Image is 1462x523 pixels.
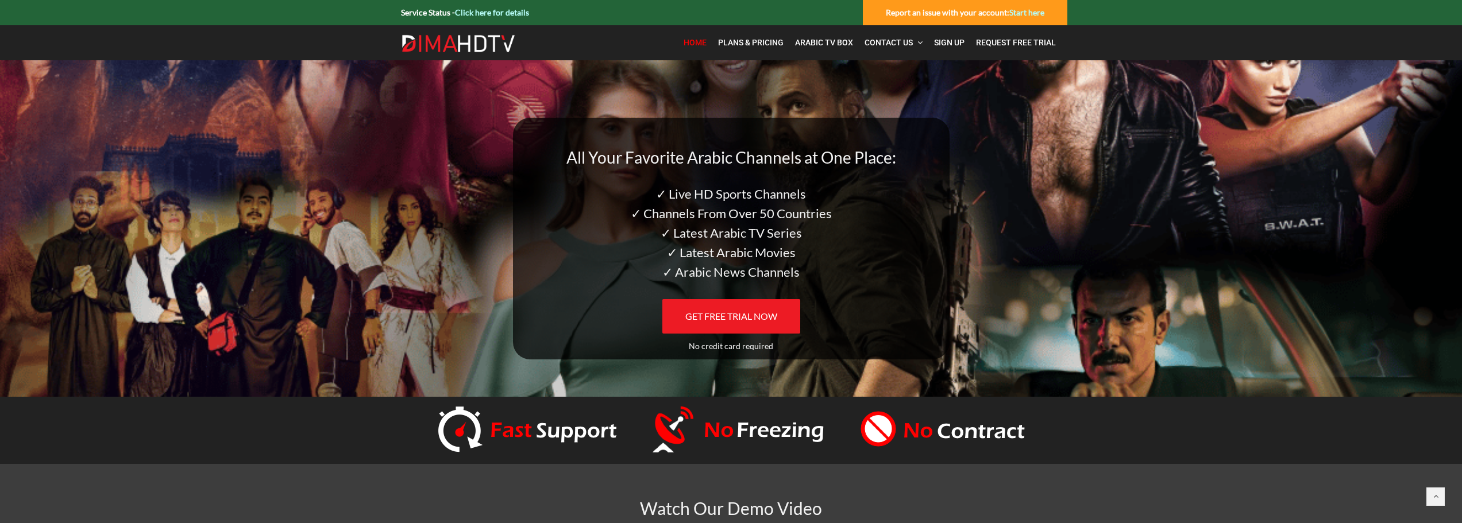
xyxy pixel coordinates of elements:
[401,34,516,53] img: Dima HDTV
[859,31,928,55] a: Contact Us
[689,341,773,351] span: No credit card required
[886,7,1044,17] strong: Report an issue with your account:
[970,31,1062,55] a: Request Free Trial
[976,38,1056,47] span: Request Free Trial
[712,31,789,55] a: Plans & Pricing
[661,225,802,241] span: ✓ Latest Arabic TV Series
[789,31,859,55] a: Arabic TV Box
[684,38,707,47] span: Home
[1009,7,1044,17] a: Start here
[667,245,796,260] span: ✓ Latest Arabic Movies
[685,311,777,321] span: GET FREE TRIAL NOW
[795,38,853,47] span: Arabic TV Box
[928,31,970,55] a: Sign Up
[656,186,806,202] span: ✓ Live HD Sports Channels
[566,148,896,167] span: All Your Favorite Arabic Channels at One Place:
[662,264,800,280] span: ✓ Arabic News Channels
[662,299,800,334] a: GET FREE TRIAL NOW
[640,498,822,518] span: Watch Our Demo Video
[455,7,529,17] a: Click here for details
[631,206,832,221] span: ✓ Channels From Over 50 Countries
[934,38,965,47] span: Sign Up
[1426,487,1445,506] a: Back to top
[865,38,913,47] span: Contact Us
[678,31,712,55] a: Home
[401,7,529,17] strong: Service Status -
[718,38,784,47] span: Plans & Pricing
